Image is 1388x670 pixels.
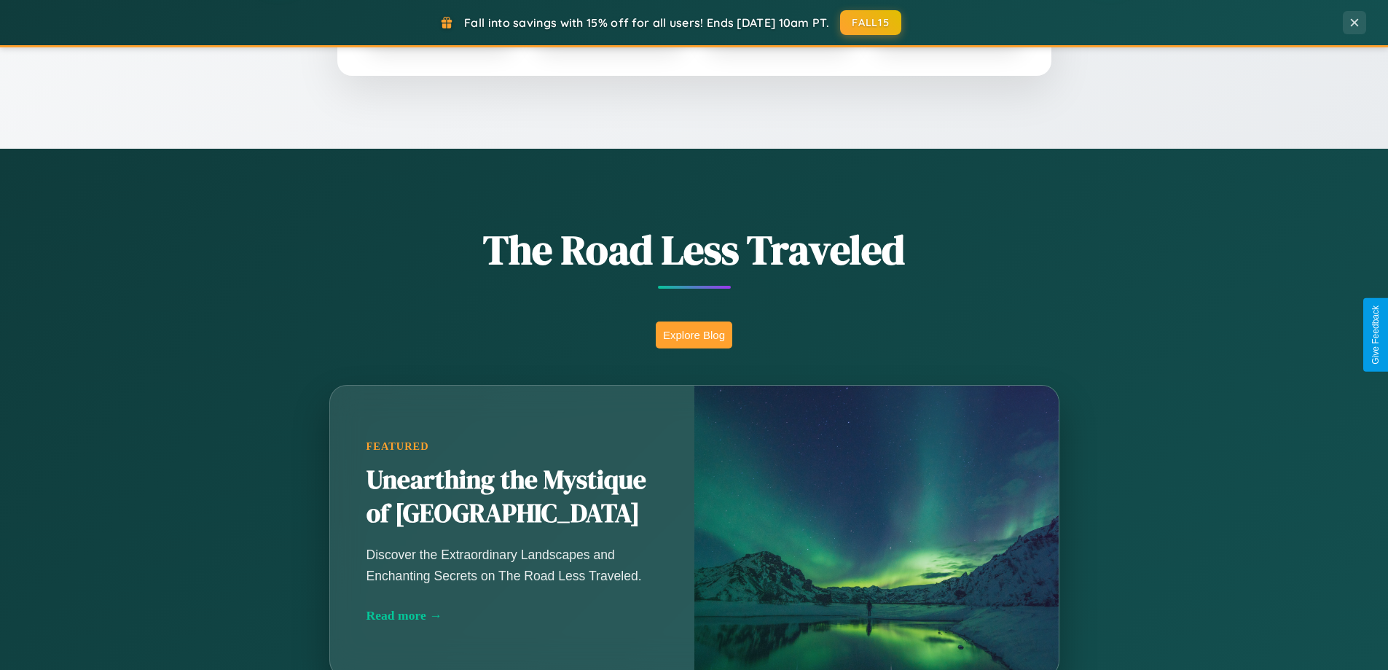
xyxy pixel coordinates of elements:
button: Explore Blog [656,322,732,348]
div: Give Feedback [1371,305,1381,365]
h2: Unearthing the Mystique of [GEOGRAPHIC_DATA] [366,464,658,531]
div: Read more → [366,608,658,623]
span: Fall into savings with 15% off for all users! Ends [DATE] 10am PT. [464,15,829,30]
div: Featured [366,440,658,453]
p: Discover the Extraordinary Landscapes and Enchanting Secrets on The Road Less Traveled. [366,545,658,585]
button: FALL15 [840,10,901,35]
h1: The Road Less Traveled [257,222,1132,278]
